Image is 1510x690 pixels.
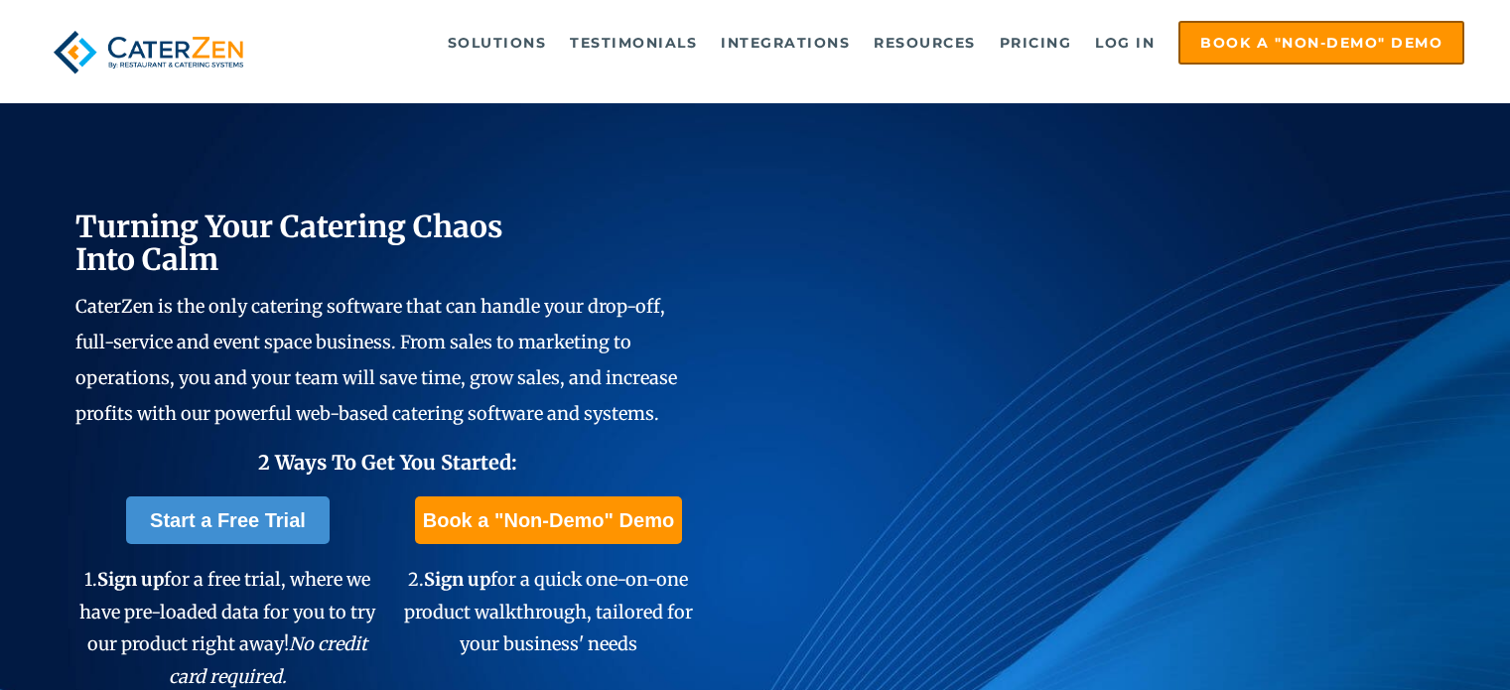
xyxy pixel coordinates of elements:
a: Integrations [711,23,860,63]
span: Turning Your Catering Chaos Into Calm [75,207,503,278]
span: Sign up [424,568,490,591]
a: Start a Free Trial [126,496,330,544]
a: Resources [864,23,986,63]
a: Log in [1085,23,1165,63]
a: Pricing [990,23,1082,63]
div: Navigation Menu [288,21,1464,65]
a: Book a "Non-Demo" Demo [1178,21,1464,65]
span: 1. for a free trial, where we have pre-loaded data for you to try our product right away! [79,568,375,687]
a: Solutions [438,23,557,63]
img: caterzen [46,21,252,83]
iframe: Help widget launcher [1333,613,1488,668]
span: 2 Ways To Get You Started: [258,450,517,475]
span: 2. for a quick one-on-one product walkthrough, tailored for your business' needs [404,568,693,655]
span: Sign up [97,568,164,591]
a: Book a "Non-Demo" Demo [415,496,682,544]
em: No credit card required. [169,632,368,687]
a: Testimonials [560,23,707,63]
span: CaterZen is the only catering software that can handle your drop-off, full-service and event spac... [75,295,677,425]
